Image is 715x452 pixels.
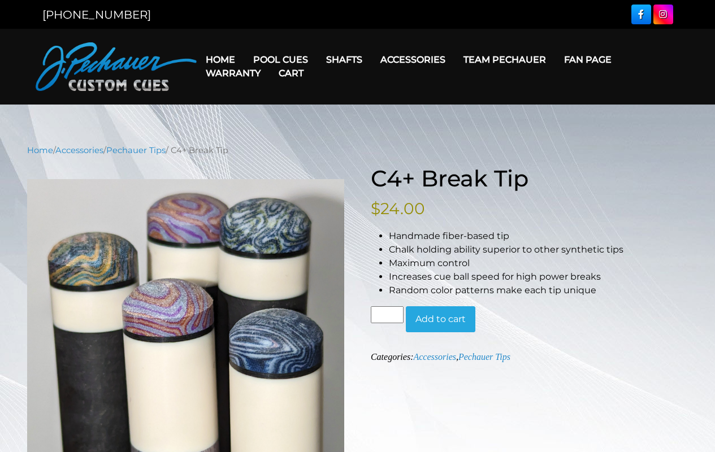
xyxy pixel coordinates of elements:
[406,306,475,332] button: Add to cart
[106,145,166,155] a: Pechauer Tips
[389,270,688,284] li: Increases cue ball speed for high power breaks
[270,59,313,88] a: Cart
[244,45,317,74] a: Pool Cues
[389,257,688,270] li: Maximum control
[413,352,456,362] a: Accessories
[555,45,621,74] a: Fan Page
[371,306,404,323] input: Product quantity
[55,145,103,155] a: Accessories
[389,243,688,257] li: Chalk holding ability superior to other synthetic tips
[389,284,688,297] li: Random color patterns make each tip unique
[371,45,454,74] a: Accessories
[36,42,197,91] img: Pechauer Custom Cues
[458,352,510,362] a: Pechauer Tips
[454,45,555,74] a: Team Pechauer
[317,45,371,74] a: Shafts
[27,145,53,155] a: Home
[371,352,510,362] span: Categories: ,
[371,199,425,218] bdi: 24.00
[197,59,270,88] a: Warranty
[27,144,688,157] nav: Breadcrumb
[389,229,688,243] li: Handmade fiber-based tip
[42,8,151,21] a: [PHONE_NUMBER]
[371,165,688,192] h1: C4+ Break Tip
[197,45,244,74] a: Home
[371,199,380,218] span: $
